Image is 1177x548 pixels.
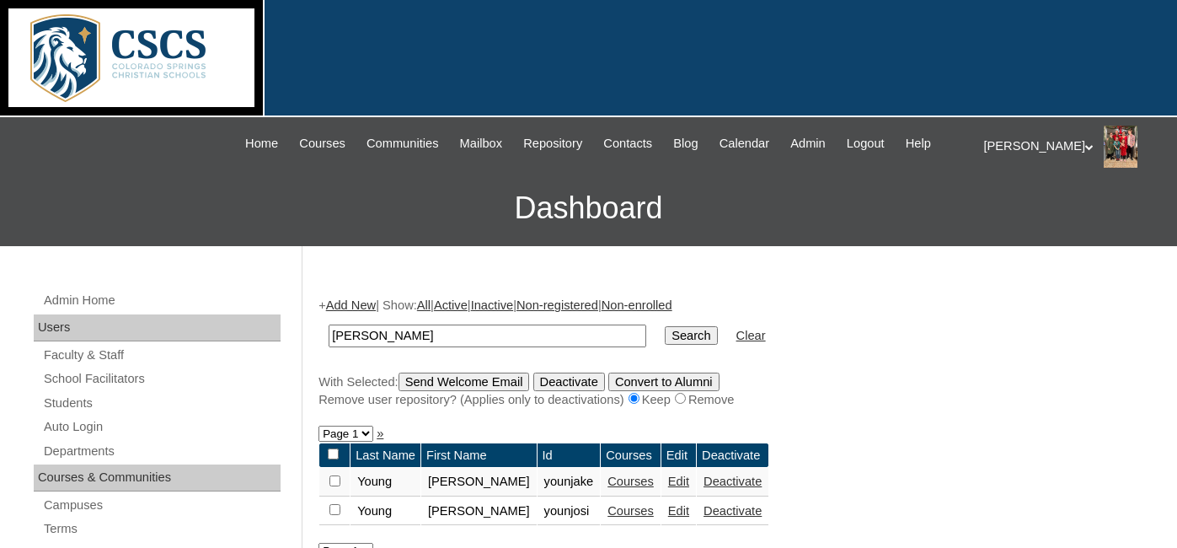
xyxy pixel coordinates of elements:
[318,391,1153,409] div: Remove user repository? (Applies only to deactivations) Keep Remove
[8,170,1169,246] h3: Dashboard
[595,134,661,153] a: Contacts
[668,475,689,488] a: Edit
[299,134,345,153] span: Courses
[358,134,447,153] a: Communities
[538,497,601,526] td: younjosi
[34,314,281,341] div: Users
[421,468,537,497] td: [PERSON_NAME]
[608,373,720,391] input: Convert to Alumni
[34,465,281,492] div: Courses & Communities
[237,134,286,153] a: Home
[326,298,376,312] a: Add New
[42,441,281,462] a: Departments
[704,504,762,518] a: Deactivate
[42,368,281,390] a: School Facilitators
[607,504,654,518] a: Courses
[452,134,511,153] a: Mailbox
[897,134,939,153] a: Help
[42,393,281,414] a: Students
[377,427,383,440] a: »
[329,325,646,347] input: Search
[42,290,281,311] a: Admin Home
[665,134,706,153] a: Blog
[847,134,885,153] span: Logout
[661,443,696,468] td: Edit
[245,134,278,153] span: Home
[291,134,354,153] a: Courses
[523,134,582,153] span: Repository
[665,326,717,345] input: Search
[399,373,530,391] input: Send Welcome Email
[318,373,1153,409] div: With Selected:
[538,443,601,468] td: Id
[434,298,468,312] a: Active
[533,373,605,391] input: Deactivate
[515,134,591,153] a: Repository
[711,134,778,153] a: Calendar
[790,134,826,153] span: Admin
[602,298,672,312] a: Non-enrolled
[350,468,420,497] td: Young
[421,497,537,526] td: [PERSON_NAME]
[460,134,503,153] span: Mailbox
[42,416,281,438] a: Auto Login
[607,475,654,488] a: Courses
[42,518,281,540] a: Terms
[704,475,762,488] a: Deactivate
[318,297,1153,408] div: + | Show: | | | |
[697,443,768,468] td: Deactivate
[720,134,769,153] span: Calendar
[838,134,893,153] a: Logout
[516,298,598,312] a: Non-registered
[8,8,254,107] img: logo-white.png
[421,443,537,468] td: First Name
[350,443,420,468] td: Last Name
[417,298,431,312] a: All
[603,134,652,153] span: Contacts
[984,126,1161,168] div: [PERSON_NAME]
[673,134,698,153] span: Blog
[1104,126,1137,168] img: Stephanie Phillips
[782,134,834,153] a: Admin
[906,134,931,153] span: Help
[668,504,689,518] a: Edit
[42,495,281,516] a: Campuses
[736,329,766,342] a: Clear
[42,345,281,366] a: Faculty & Staff
[601,443,661,468] td: Courses
[538,468,601,497] td: younjake
[366,134,439,153] span: Communities
[350,497,420,526] td: Young
[471,298,514,312] a: Inactive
